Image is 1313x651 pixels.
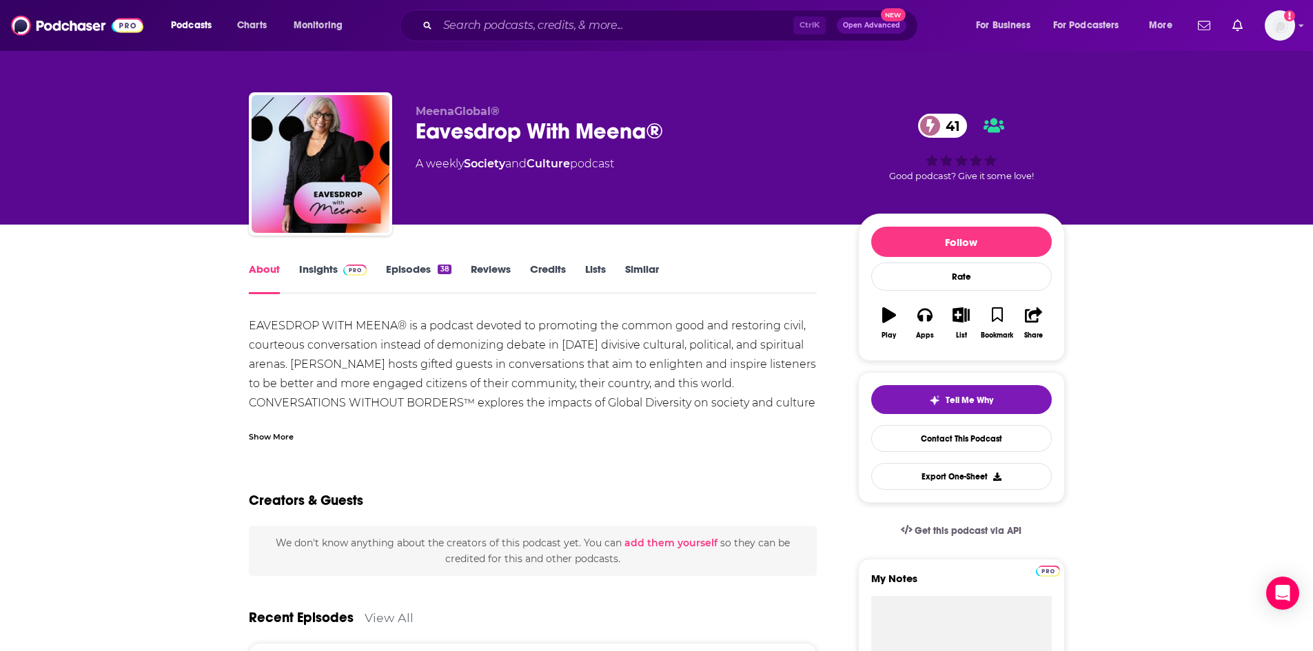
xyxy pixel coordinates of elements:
[530,262,566,294] a: Credits
[871,262,1052,291] div: Rate
[438,265,451,274] div: 38
[1265,10,1295,41] span: Logged in as gbrussel
[471,262,511,294] a: Reviews
[943,298,979,348] button: List
[979,298,1015,348] button: Bookmark
[464,157,505,170] a: Society
[1265,10,1295,41] button: Show profile menu
[871,298,907,348] button: Play
[505,157,527,170] span: and
[365,610,414,625] a: View All
[1044,14,1139,37] button: open menu
[1192,14,1216,37] a: Show notifications dropdown
[413,10,931,41] div: Search podcasts, credits, & more...
[11,12,143,39] img: Podchaser - Follow, Share and Rate Podcasts
[624,537,717,548] button: add them yourself
[1227,14,1248,37] a: Show notifications dropdown
[882,331,896,340] div: Play
[889,171,1034,181] span: Good podcast? Give it some love!
[386,262,451,294] a: Episodes38
[871,425,1052,452] a: Contact This Podcast
[237,16,267,35] span: Charts
[881,8,906,21] span: New
[793,17,826,34] span: Ctrl K
[416,156,614,172] div: A weekly podcast
[871,385,1052,414] button: tell me why sparkleTell Me Why
[843,22,900,29] span: Open Advanced
[956,331,967,340] div: List
[161,14,230,37] button: open menu
[837,17,906,34] button: Open AdvancedNew
[1036,566,1060,577] img: Podchaser Pro
[932,114,967,138] span: 41
[981,331,1013,340] div: Bookmark
[585,262,606,294] a: Lists
[890,514,1033,548] a: Get this podcast via API
[249,492,363,509] h2: Creators & Guests
[249,262,280,294] a: About
[1036,564,1060,577] a: Pro website
[527,157,570,170] a: Culture
[907,298,943,348] button: Apps
[976,16,1030,35] span: For Business
[299,262,367,294] a: InsightsPodchaser Pro
[1149,16,1172,35] span: More
[625,262,659,294] a: Similar
[416,105,500,118] span: MeenaGlobal®
[871,572,1052,596] label: My Notes
[1015,298,1051,348] button: Share
[871,463,1052,490] button: Export One-Sheet
[1139,14,1190,37] button: open menu
[438,14,793,37] input: Search podcasts, credits, & more...
[1024,331,1043,340] div: Share
[858,105,1065,190] div: 41Good podcast? Give it some love!
[916,331,934,340] div: Apps
[294,16,343,35] span: Monitoring
[276,537,790,564] span: We don't know anything about the creators of this podcast yet . You can so they can be credited f...
[249,609,354,626] a: Recent Episodes
[284,14,360,37] button: open menu
[1053,16,1119,35] span: For Podcasters
[343,265,367,276] img: Podchaser Pro
[918,114,967,138] a: 41
[946,395,993,406] span: Tell Me Why
[252,95,389,233] img: Eavesdrop With Meena®
[249,316,817,432] div: EAVESDROP WITH MEENA® is a podcast devoted to promoting the common good and restoring civil, cour...
[966,14,1048,37] button: open menu
[1284,10,1295,21] svg: Add a profile image
[1266,577,1299,610] div: Open Intercom Messenger
[1265,10,1295,41] img: User Profile
[171,16,212,35] span: Podcasts
[915,525,1021,537] span: Get this podcast via API
[929,395,940,406] img: tell me why sparkle
[871,227,1052,257] button: Follow
[228,14,275,37] a: Charts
